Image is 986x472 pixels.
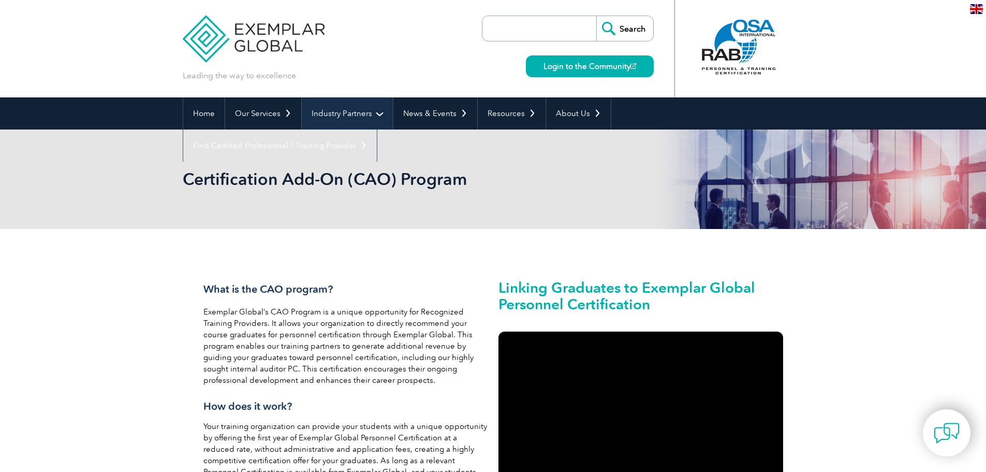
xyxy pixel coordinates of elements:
a: Industry Partners [302,97,393,130]
img: contact-chat.png [934,420,960,446]
a: About Us [546,97,611,130]
p: Exemplar Global’s CAO Program is a unique opportunity for Recognized Training Providers. It allow... [203,306,488,386]
span: What is the CAO program? [203,283,333,295]
a: Resources [478,97,546,130]
h2: Linking Graduates to Exemplar Global Personnel Certification [498,279,783,312]
input: Search [596,16,653,41]
h3: How does it work? [203,400,488,413]
h2: Certification Add-On (CAO) Program [183,171,617,188]
a: Home [183,97,225,130]
img: open_square.png [630,63,636,69]
a: News & Events [393,97,477,130]
p: Leading the way to excellence [183,70,296,81]
img: en [970,4,983,14]
a: Login to the Community [526,55,654,77]
a: Find Certified Professional / Training Provider [183,130,377,162]
a: Our Services [225,97,301,130]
